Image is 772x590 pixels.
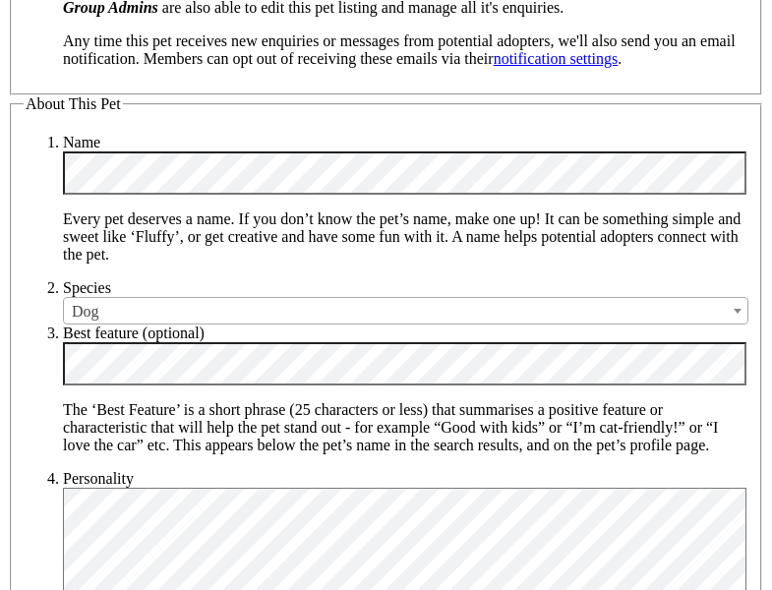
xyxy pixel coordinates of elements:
span: About This Pet [26,95,121,112]
p: The ‘Best Feature’ is a short phrase (25 characters or less) that summarises a positive feature o... [63,401,748,454]
label: Personality [63,470,134,487]
label: Name [63,134,100,150]
p: Any time this pet receives new enquiries or messages from potential adopters, we'll also send you... [63,32,748,68]
span: Dog [64,298,747,325]
label: Best feature (optional) [63,324,205,341]
a: notification settings [494,50,619,67]
label: Species [63,279,111,296]
span: Dog [63,297,748,324]
p: Every pet deserves a name. If you don’t know the pet’s name, make one up! It can be something sim... [63,210,748,264]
